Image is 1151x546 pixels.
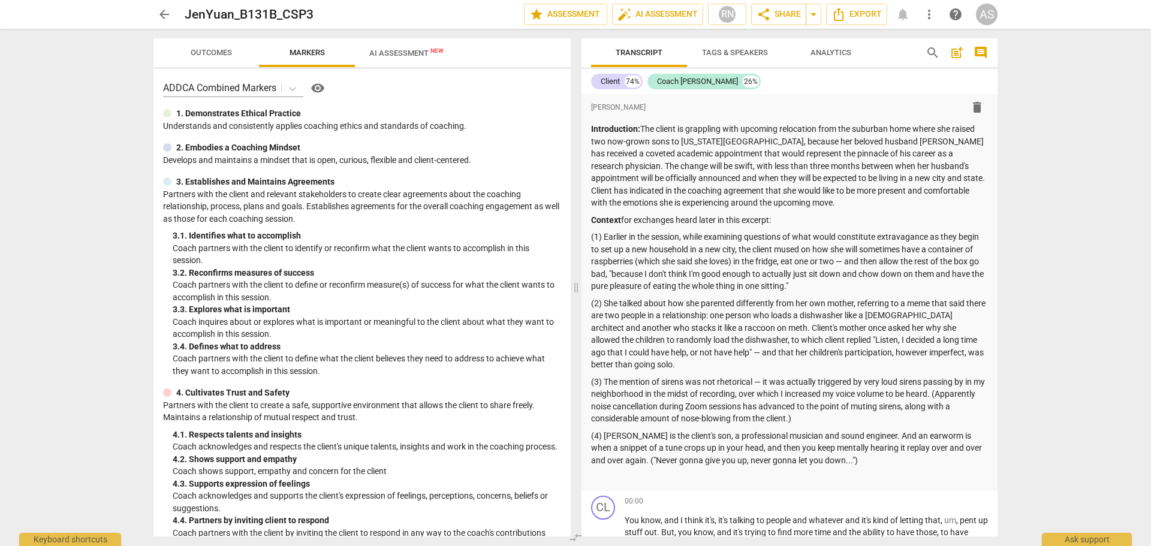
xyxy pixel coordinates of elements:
span: Outcomes [191,48,232,57]
p: Coach acknowledges and supports the client's expression of feelings, perceptions, concerns, belie... [173,490,561,514]
div: 4. 1. Respects talents and insights [173,429,561,441]
p: 2. Embodies a Coaching Mindset [176,141,300,154]
span: Analytics [810,48,851,57]
span: delete [970,100,984,114]
div: 3. 1. Identifies what to accomplish [173,230,561,242]
span: Assessment [529,7,602,22]
span: to [941,527,950,537]
span: people [766,515,793,525]
span: arrow_drop_down [806,7,821,22]
span: arrow_back [157,7,171,22]
p: 3. Establishes and Maintains Agreements [176,176,335,188]
span: it's [861,515,873,525]
span: whatever [809,515,845,525]
span: and [845,515,861,525]
span: to [768,527,778,537]
span: think [685,515,705,525]
p: Coach partners with the client to identify or reconfirm what the client wants to accomplish in th... [173,242,561,267]
span: the [849,527,863,537]
div: Client [601,76,620,88]
span: to [887,527,896,537]
span: it's [705,515,715,525]
span: . [657,527,661,537]
button: Share [751,4,806,25]
div: RN [718,5,736,23]
span: search [926,46,940,60]
span: auto_fix_high [617,7,632,22]
span: pent [960,515,978,525]
p: Coach partners with the client to define or reconfirm measure(s) of success for what the client w... [173,279,561,303]
span: AI Assessment [369,49,444,58]
div: 4. 2. Shows support and empathy [173,453,561,466]
span: Tags & Speakers [702,48,768,57]
span: time [815,527,833,537]
a: Help [945,4,966,25]
span: help [948,7,963,22]
span: New [430,47,444,54]
span: trying [745,527,768,537]
button: Show/Hide comments [971,43,990,62]
div: Keyboard shortcuts [19,533,121,546]
div: 4. 3. Supports expression of feelings [173,478,561,490]
span: visibility [311,81,325,95]
span: ability [863,527,887,537]
span: to [757,515,766,525]
p: Coach acknowledges and respects the client's unique talents, insights and work in the coaching pr... [173,441,561,453]
span: know [641,515,661,525]
h2: JenYuan_B131B_CSP3 [185,7,314,22]
span: up [978,515,988,525]
span: But [661,527,674,537]
span: [PERSON_NAME] [591,102,646,113]
button: RN [708,4,746,25]
span: and [664,515,680,525]
span: Export [831,7,882,22]
p: (4) [PERSON_NAME] is the client's son, a professional musician and sound engineer. And an earworm... [591,430,988,467]
p: 1. Demonstrates Ethical Practice [176,107,301,120]
span: and [717,527,733,537]
span: Markers [290,48,325,57]
span: and [833,527,849,537]
div: Change speaker [591,496,615,520]
span: have [950,527,968,537]
p: Coach inquires about or explores what is important or meaningful to the client about what they wa... [173,316,561,340]
a: Help [303,79,327,98]
span: share [757,7,771,22]
div: 3. 2. Reconfirms measures of success [173,267,561,279]
span: letting [900,515,925,525]
div: Ask support [1042,533,1132,546]
button: Sharing summary [806,4,821,25]
p: Partners with the client to create a safe, supportive environment that allows the client to share... [163,399,561,424]
span: more_vert [922,7,936,22]
strong: Context [591,215,621,225]
span: more [794,527,815,537]
span: have [896,527,916,537]
button: Add summary [947,43,966,62]
span: , [941,515,944,525]
span: those [916,527,937,537]
div: 26% [743,76,759,88]
p: (3) The mention of sirens was not rhetorical — it was actually triggered by very loud sirens pass... [591,376,988,425]
button: Help [308,79,327,98]
div: 3. 3. Explores what is important [173,303,561,316]
p: Develops and maintains a mindset that is open, curious, flexible and client-centered. [163,154,561,167]
span: know [694,527,713,537]
span: I [680,515,685,525]
span: find [778,527,794,537]
span: Filler word [944,515,956,525]
span: , [715,515,718,525]
span: comment [974,46,988,60]
div: 4. 4. Partners by inviting client to respond [173,514,561,527]
p: for exchanges heard later in this excerpt: [591,214,988,227]
button: Export [826,4,887,25]
p: Understands and consistently applies coaching ethics and standards of coaching. [163,120,561,132]
button: AS [976,4,998,25]
span: star [529,7,544,22]
p: Partners with the client and relevant stakeholders to create clear agreements about the coaching ... [163,188,561,225]
span: out [644,527,657,537]
span: , [937,527,941,537]
span: stuff [625,527,644,537]
button: Search [923,43,942,62]
span: it's [718,515,730,525]
span: that [925,515,941,525]
span: Transcript [616,48,662,57]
